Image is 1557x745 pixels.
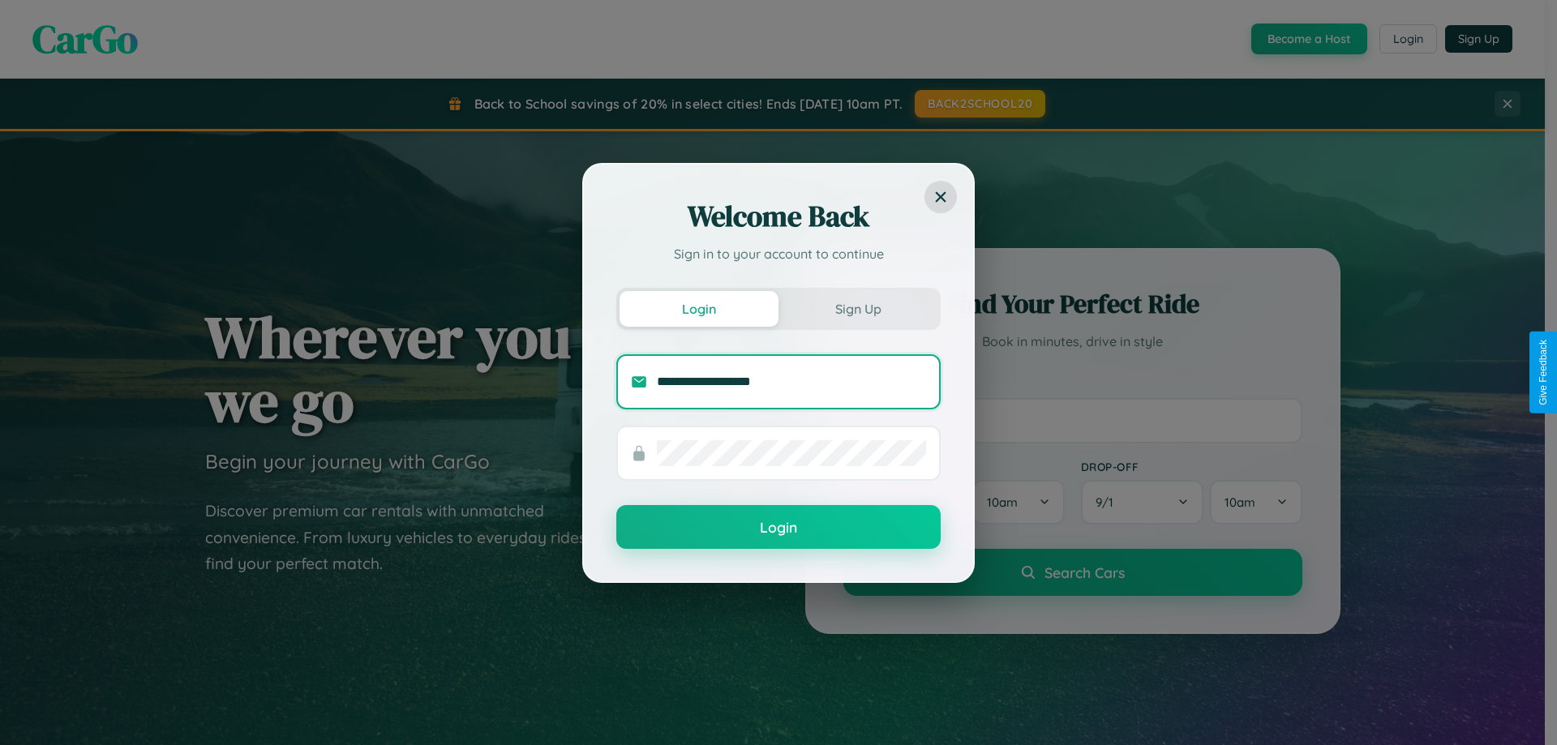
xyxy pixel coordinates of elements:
[616,505,941,549] button: Login
[620,291,778,327] button: Login
[616,197,941,236] h2: Welcome Back
[1538,340,1549,405] div: Give Feedback
[616,244,941,263] p: Sign in to your account to continue
[778,291,937,327] button: Sign Up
